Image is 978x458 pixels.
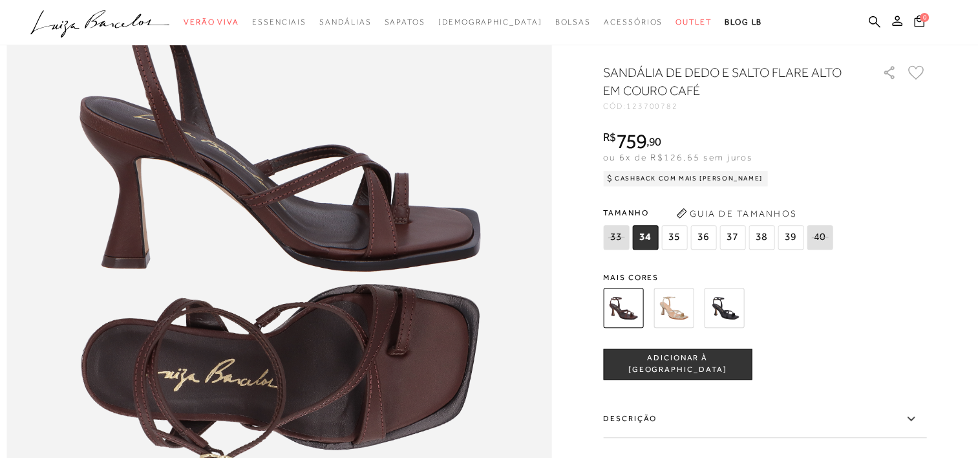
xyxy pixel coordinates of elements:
a: categoryNavScreenReaderText [252,10,306,34]
span: [DEMOGRAPHIC_DATA] [438,17,542,27]
a: categoryNavScreenReaderText [675,10,712,34]
img: SANDÁLIA DE DEDO E SALTO FLARE ALTO EM COURO PRETO [704,288,744,328]
button: 0 [910,14,928,32]
span: 35 [661,225,687,250]
span: ou 6x de R$126,65 sem juros [603,152,752,162]
img: SANDÁLIA DE DEDO E SALTO FLARE ALTO EM COURO CAFÉ [603,288,643,328]
span: 34 [632,225,658,250]
span: Bolsas [555,17,591,27]
button: Guia de Tamanhos [672,203,801,224]
h1: SANDÁLIA DE DEDO E SALTO FLARE ALTO EM COURO CAFÉ [603,63,845,100]
span: 38 [749,225,774,250]
a: categoryNavScreenReaderText [319,10,371,34]
i: , [646,136,661,147]
span: 33 [603,225,629,250]
a: categoryNavScreenReaderText [555,10,591,34]
div: Cashback com Mais [PERSON_NAME] [603,171,768,186]
span: 36 [690,225,716,250]
div: CÓD: [603,102,862,110]
span: 0 [920,13,929,22]
span: 90 [649,135,661,148]
span: 39 [778,225,803,250]
span: 123700782 [626,102,678,111]
span: Essenciais [252,17,306,27]
button: ADICIONAR À [GEOGRAPHIC_DATA] [603,349,752,380]
img: SANDÁLIA DE DEDO E SALTO FLARE ALTO EM COURO COBRA METAL DOURADO [654,288,694,328]
span: ADICIONAR À [GEOGRAPHIC_DATA] [604,353,751,376]
span: 37 [719,225,745,250]
a: categoryNavScreenReaderText [184,10,239,34]
span: Tamanho [603,203,836,223]
span: Sandálias [319,17,371,27]
span: Mais cores [603,274,926,281]
span: Acessórios [604,17,663,27]
span: 40 [807,225,833,250]
span: Outlet [675,17,712,27]
a: categoryNavScreenReaderText [604,10,663,34]
a: noSubCategoriesText [438,10,542,34]
label: Descrição [603,400,926,438]
span: 759 [616,129,646,153]
a: categoryNavScreenReaderText [384,10,425,34]
a: BLOG LB [725,10,762,34]
span: Verão Viva [184,17,239,27]
span: Sapatos [384,17,425,27]
span: BLOG LB [725,17,762,27]
i: R$ [603,131,616,143]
